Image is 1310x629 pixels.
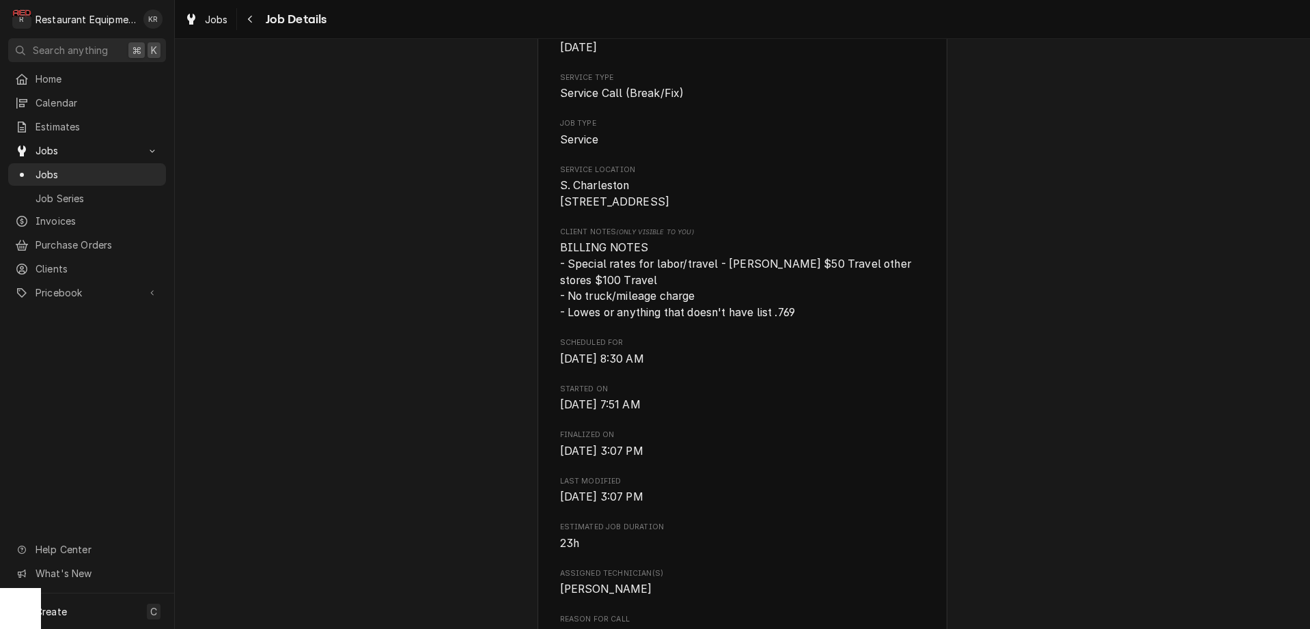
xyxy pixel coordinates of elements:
[560,430,925,441] span: Finalized On
[560,443,925,460] span: Finalized On
[8,187,166,210] a: Job Series
[560,430,925,459] div: Finalized On
[8,163,166,186] a: Jobs
[560,41,598,54] span: [DATE]
[560,583,652,596] span: [PERSON_NAME]
[12,10,31,29] div: Restaurant Equipment Diagnostics's Avatar
[560,241,915,319] span: BILLING NOTES - Special rates for labor/travel - [PERSON_NAME] $50 Travel other stores $100 Trave...
[560,133,599,146] span: Service
[36,238,159,252] span: Purchase Orders
[36,72,159,86] span: Home
[179,8,234,31] a: Jobs
[560,337,925,367] div: Scheduled For
[560,398,641,411] span: [DATE] 7:51 AM
[560,40,925,56] span: Date Received
[560,581,925,598] span: Assigned Technician(s)
[560,568,925,598] div: Assigned Technician(s)
[36,191,159,206] span: Job Series
[150,604,157,619] span: C
[560,614,925,625] span: Reason For Call
[560,72,925,83] span: Service Type
[560,118,925,148] div: Job Type
[616,228,693,236] span: (Only Visible to You)
[560,165,925,210] div: Service Location
[560,240,925,320] span: [object Object]
[143,10,163,29] div: Kelli Robinette's Avatar
[560,132,925,148] span: Job Type
[560,352,644,365] span: [DATE] 8:30 AM
[560,85,925,102] span: Service Type
[8,281,166,304] a: Go to Pricebook
[560,118,925,129] span: Job Type
[36,12,136,27] div: Restaurant Equipment Diagnostics
[151,43,157,57] span: K
[8,562,166,585] a: Go to What's New
[36,120,159,134] span: Estimates
[560,522,925,551] div: Estimated Job Duration
[560,384,925,413] div: Started On
[36,167,159,182] span: Jobs
[560,26,925,55] div: Date Received
[8,538,166,561] a: Go to Help Center
[560,178,925,210] span: Service Location
[36,542,158,557] span: Help Center
[8,92,166,114] a: Calendar
[560,384,925,395] span: Started On
[560,179,670,208] span: S. Charleston [STREET_ADDRESS]
[560,227,925,238] span: Client Notes
[560,535,925,552] span: Estimated Job Duration
[560,489,925,505] span: Last Modified
[36,96,159,110] span: Calendar
[132,43,141,57] span: ⌘
[560,165,925,176] span: Service Location
[8,115,166,138] a: Estimates
[36,285,139,300] span: Pricebook
[8,38,166,62] button: Search anything⌘K
[36,566,158,581] span: What's New
[36,214,159,228] span: Invoices
[560,476,925,487] span: Last Modified
[560,227,925,321] div: [object Object]
[36,262,159,276] span: Clients
[560,522,925,533] span: Estimated Job Duration
[36,143,139,158] span: Jobs
[262,10,327,29] span: Job Details
[560,87,684,100] span: Service Call (Break/Fix)
[560,476,925,505] div: Last Modified
[205,12,228,27] span: Jobs
[240,8,262,30] button: Navigate back
[560,397,925,413] span: Started On
[33,43,108,57] span: Search anything
[8,139,166,162] a: Go to Jobs
[560,72,925,102] div: Service Type
[8,210,166,232] a: Invoices
[560,337,925,348] span: Scheduled For
[560,351,925,367] span: Scheduled For
[8,257,166,280] a: Clients
[143,10,163,29] div: KR
[560,568,925,579] span: Assigned Technician(s)
[560,445,643,458] span: [DATE] 3:07 PM
[12,10,31,29] div: R
[560,490,643,503] span: [DATE] 3:07 PM
[8,68,166,90] a: Home
[8,234,166,256] a: Purchase Orders
[36,606,67,617] span: Create
[560,537,579,550] span: 23h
